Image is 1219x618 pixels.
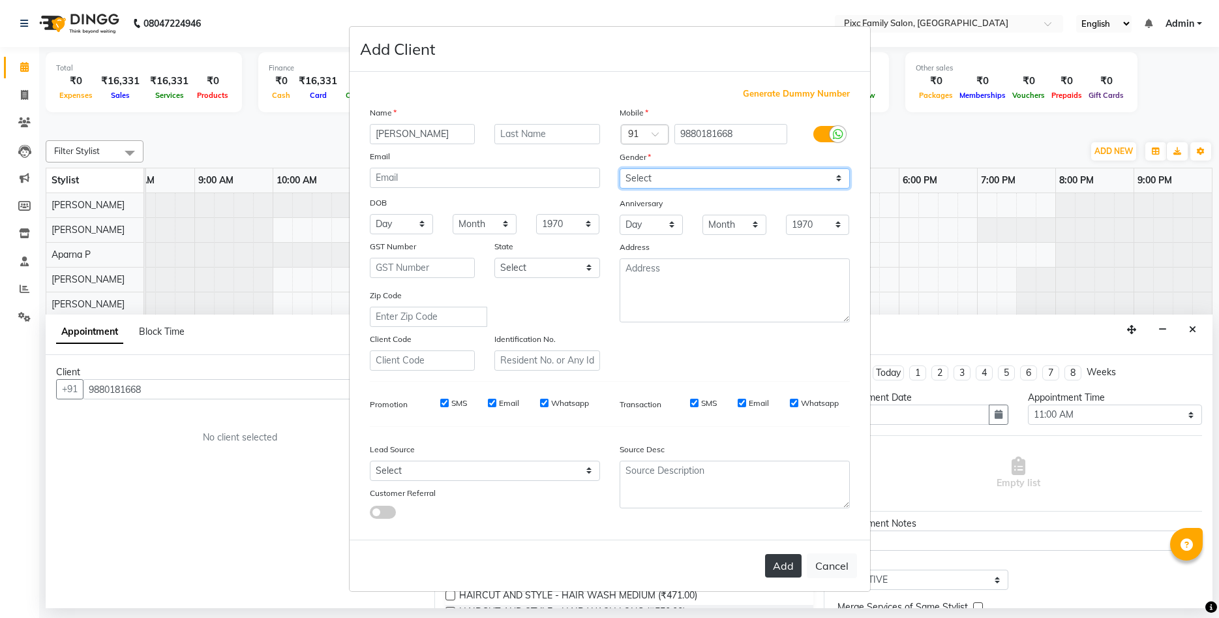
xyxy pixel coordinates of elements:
[494,333,556,345] label: Identification No.
[370,258,475,278] input: GST Number
[370,151,390,162] label: Email
[370,487,436,499] label: Customer Referral
[749,397,769,409] label: Email
[494,350,600,371] input: Resident No. or Any Id
[674,124,787,144] input: Mobile
[360,37,435,61] h4: Add Client
[620,399,661,410] label: Transaction
[451,397,467,409] label: SMS
[701,397,717,409] label: SMS
[370,241,416,253] label: GST Number
[370,444,415,456] label: Lead Source
[551,397,589,409] label: Whatsapp
[620,151,651,163] label: Gender
[743,87,850,100] span: Generate Dummy Number
[765,554,802,578] button: Add
[801,397,839,409] label: Whatsapp
[370,307,487,327] input: Enter Zip Code
[370,168,600,188] input: Email
[370,333,412,345] label: Client Code
[370,290,402,301] label: Zip Code
[370,399,408,410] label: Promotion
[370,197,387,209] label: DOB
[620,241,650,253] label: Address
[499,397,519,409] label: Email
[370,107,397,119] label: Name
[620,444,665,456] label: Source Desc
[370,350,475,371] input: Client Code
[620,198,663,209] label: Anniversary
[370,124,475,144] input: First Name
[620,107,648,119] label: Mobile
[807,553,857,578] button: Cancel
[494,241,513,253] label: State
[494,124,600,144] input: Last Name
